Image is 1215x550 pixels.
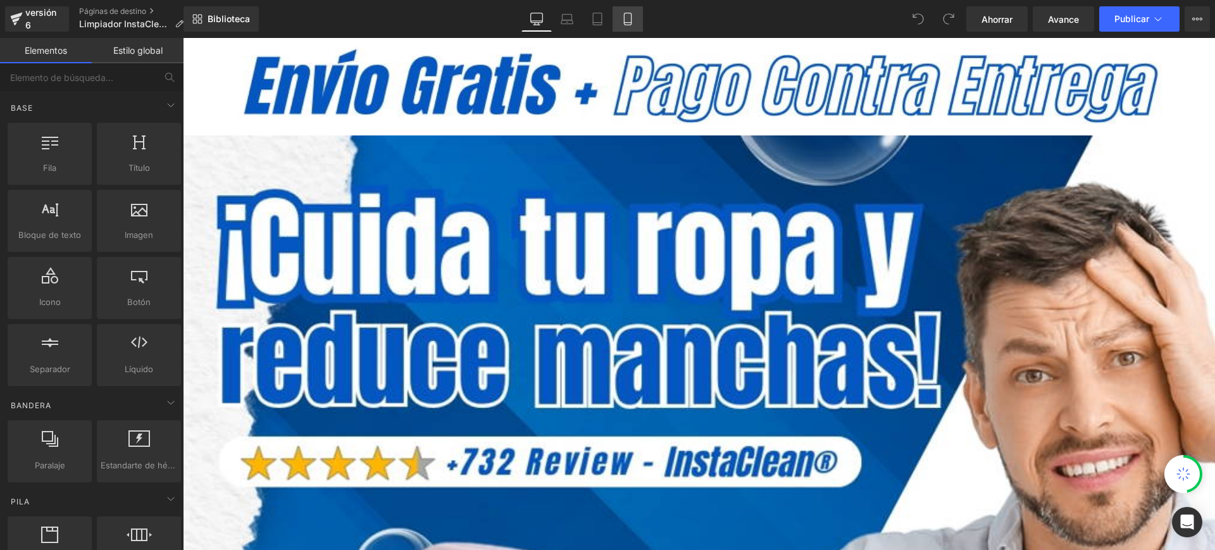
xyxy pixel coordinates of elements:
font: Bloque de texto [18,230,81,240]
font: Icono [39,297,61,307]
font: Estandarte de héroe [101,460,181,470]
button: Deshacer [906,6,931,32]
a: Páginas de destino [79,6,194,16]
font: Base [11,103,33,113]
font: Elementos [25,45,67,56]
button: Rehacer [936,6,961,32]
a: Avance [1033,6,1094,32]
font: Páginas de destino [79,6,146,16]
font: Bandera [11,401,51,410]
font: Biblioteca [208,13,250,24]
font: Líquido [125,364,153,374]
a: De oficina [521,6,552,32]
font: Estilo global [113,45,163,56]
button: Más [1185,6,1210,32]
font: Limpiador InstaClean® [79,18,175,29]
button: Publicar [1099,6,1180,32]
font: Pila [11,497,30,506]
font: versión 6 [25,7,56,30]
font: Separador [30,364,70,374]
a: Nueva Biblioteca [184,6,259,32]
a: Tableta [582,6,613,32]
font: Título [128,163,150,173]
font: Ahorrar [981,14,1012,25]
a: Computadora portátil [552,6,582,32]
font: Fila [43,163,56,173]
font: Avance [1048,14,1079,25]
font: Paralaje [35,460,65,470]
font: Botón [127,297,151,307]
a: versión 6 [5,6,69,32]
font: Imagen [125,230,153,240]
a: Móvil [613,6,643,32]
div: Abrir Intercom Messenger [1172,507,1202,537]
font: Publicar [1114,13,1149,24]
